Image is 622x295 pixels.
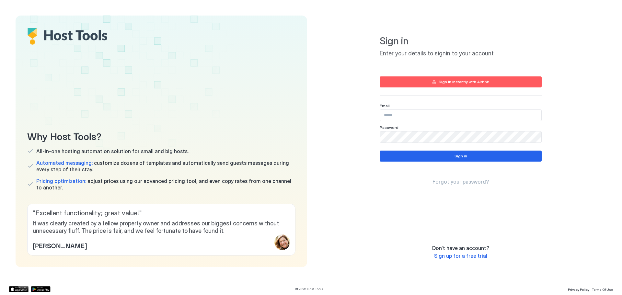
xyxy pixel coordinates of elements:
[380,76,542,87] button: Sign in instantly with Airbnb
[27,128,295,143] span: Why Host Tools?
[568,286,589,292] a: Privacy Policy
[380,110,541,121] input: Input Field
[380,50,542,57] span: Enter your details to signin to your account
[9,286,29,292] a: App Store
[434,253,487,259] span: Sign up for a free trial
[380,35,542,47] span: Sign in
[568,288,589,291] span: Privacy Policy
[36,178,86,184] span: Pricing optimization:
[295,287,323,291] span: © 2025 Host Tools
[592,286,613,292] a: Terms Of Use
[36,160,295,173] span: customize dozens of templates and automatically send guests messages during every step of their s...
[380,125,398,130] span: Password
[36,178,295,191] span: adjust prices using our advanced pricing tool, and even copy rates from one channel to another.
[33,220,290,234] span: It was clearly created by a fellow property owner and addresses our biggest concerns without unne...
[380,103,390,108] span: Email
[380,131,541,142] input: Input Field
[36,160,93,166] span: Automated messaging:
[31,286,51,292] a: Google Play Store
[439,79,490,85] div: Sign in instantly with Airbnb
[33,240,87,250] span: [PERSON_NAME]
[432,178,489,185] a: Forgot your password?
[36,148,189,154] span: All-in-one hosting automation solution for small and big hosts.
[380,151,542,162] button: Sign in
[274,234,290,250] div: profile
[434,253,487,259] a: Sign up for a free trial
[592,288,613,291] span: Terms Of Use
[455,153,467,159] div: Sign in
[33,209,290,217] span: " Excellent functionality; great value! "
[432,245,489,251] span: Don't have an account?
